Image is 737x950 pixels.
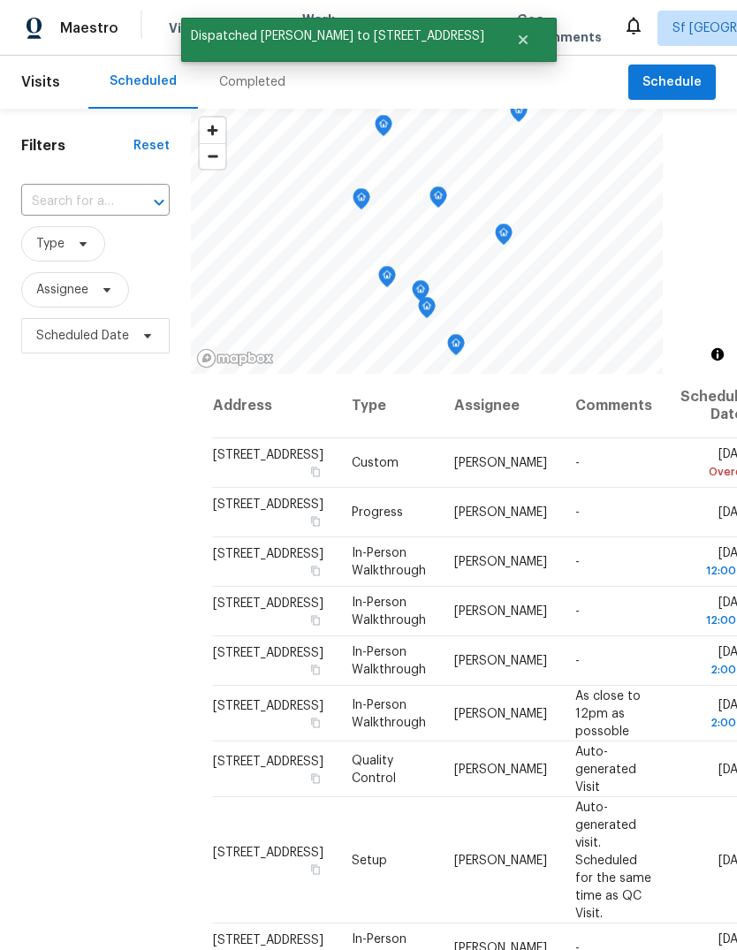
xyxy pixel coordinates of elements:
[213,548,323,560] span: [STREET_ADDRESS]
[510,101,528,128] div: Map marker
[628,65,716,101] button: Schedule
[495,224,513,251] div: Map marker
[454,763,547,775] span: [PERSON_NAME]
[191,109,663,374] canvas: Map
[454,457,547,469] span: [PERSON_NAME]
[196,348,274,369] a: Mapbox homepage
[454,655,547,667] span: [PERSON_NAME]
[352,646,426,676] span: In-Person Walkthrough
[36,281,88,299] span: Assignee
[454,854,547,866] span: [PERSON_NAME]
[308,714,323,730] button: Copy Address
[213,846,323,858] span: [STREET_ADDRESS]
[213,498,323,511] span: [STREET_ADDRESS]
[213,449,323,461] span: [STREET_ADDRESS]
[707,344,728,365] button: Toggle attribution
[302,11,347,46] span: Work Orders
[60,19,118,37] span: Maestro
[454,605,547,618] span: [PERSON_NAME]
[575,457,580,469] span: -
[213,597,323,610] span: [STREET_ADDRESS]
[454,556,547,568] span: [PERSON_NAME]
[429,186,447,214] div: Map marker
[213,699,323,711] span: [STREET_ADDRESS]
[147,190,171,215] button: Open
[352,754,396,784] span: Quality Control
[213,755,323,767] span: [STREET_ADDRESS]
[213,647,323,659] span: [STREET_ADDRESS]
[212,374,338,438] th: Address
[200,144,225,169] span: Zoom out
[575,556,580,568] span: -
[133,137,170,155] div: Reset
[213,934,323,946] span: [STREET_ADDRESS]
[308,770,323,786] button: Copy Address
[575,605,580,618] span: -
[21,63,60,102] span: Visits
[308,861,323,877] button: Copy Address
[308,662,323,678] button: Copy Address
[36,235,65,253] span: Type
[375,115,392,142] div: Map marker
[352,698,426,728] span: In-Person Walkthrough
[36,327,129,345] span: Scheduled Date
[494,22,552,57] button: Close
[454,707,547,719] span: [PERSON_NAME]
[454,506,547,519] span: [PERSON_NAME]
[169,19,205,37] span: Visits
[575,506,580,519] span: -
[575,655,580,667] span: -
[712,345,723,364] span: Toggle attribution
[561,374,666,438] th: Comments
[21,188,120,216] input: Search for an address...
[200,143,225,169] button: Zoom out
[412,280,429,308] div: Map marker
[181,18,494,55] span: Dispatched [PERSON_NAME] to [STREET_ADDRESS]
[642,72,702,94] span: Schedule
[200,118,225,143] button: Zoom in
[353,188,370,216] div: Map marker
[21,137,133,155] h1: Filters
[440,374,561,438] th: Assignee
[575,801,651,919] span: Auto-generated visit. Scheduled for the same time as QC Visit.
[575,689,641,737] span: As close to 12pm as possoble
[219,73,285,91] div: Completed
[352,854,387,866] span: Setup
[378,266,396,293] div: Map marker
[517,11,602,46] span: Geo Assignments
[575,745,636,793] span: Auto-generated Visit
[418,297,436,324] div: Map marker
[110,72,177,90] div: Scheduled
